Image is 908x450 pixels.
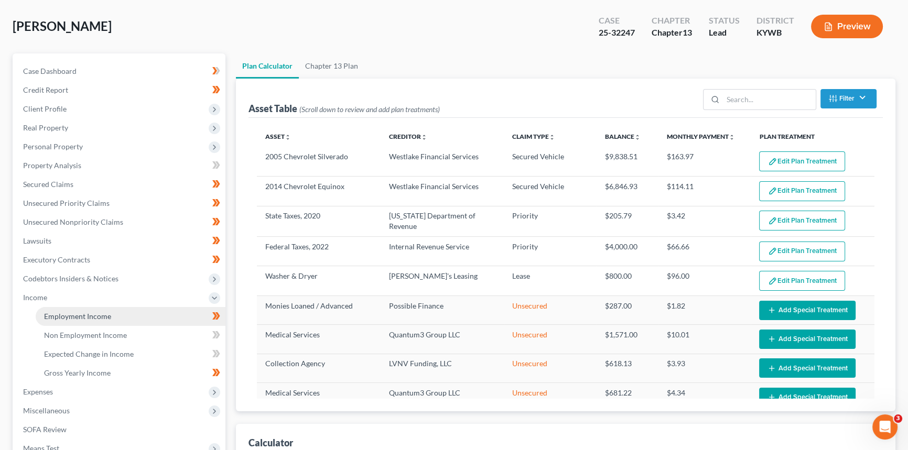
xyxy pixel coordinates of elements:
[257,266,381,295] td: Washer & Dryer
[759,181,845,201] button: Edit Plan Treatment
[709,15,740,27] div: Status
[658,266,751,295] td: $96.00
[36,364,225,382] a: Gross Yearly Income
[768,186,777,195] img: edit-pencil-c1479a1de80d8dea1e2430c2f745a3c6a07e9d7aa2eeffe225670001d78357a8.svg
[652,27,692,39] div: Chapter
[23,67,77,75] span: Case Dashboard
[658,206,751,236] td: $3.42
[299,53,364,79] a: Chapter 13 Plan
[549,134,555,140] i: unfold_more
[634,134,641,140] i: unfold_more
[36,326,225,345] a: Non Employment Income
[15,175,225,194] a: Secured Claims
[421,134,427,140] i: unfold_more
[265,133,291,140] a: Assetunfold_more
[23,425,67,434] span: SOFA Review
[599,27,635,39] div: 25-32247
[756,27,794,39] div: KYWB
[15,81,225,100] a: Credit Report
[709,27,740,39] div: Lead
[23,142,83,151] span: Personal Property
[504,266,597,295] td: Lease
[599,15,635,27] div: Case
[23,161,81,170] span: Property Analysis
[381,266,504,295] td: [PERSON_NAME]'s Leasing
[597,266,658,295] td: $800.00
[381,325,504,354] td: Quantum3 Group LLC
[512,133,555,140] a: Claim Typeunfold_more
[597,237,658,266] td: $4,000.00
[23,387,53,396] span: Expenses
[658,237,751,266] td: $66.66
[504,383,597,412] td: Unsecured
[658,354,751,382] td: $3.93
[658,383,751,412] td: $4.34
[759,242,845,261] button: Edit Plan Treatment
[683,27,692,37] span: 13
[44,349,134,358] span: Expected Change in Income
[257,325,381,354] td: Medical Services
[597,354,658,382] td: $618.13
[15,213,225,232] a: Unsecured Nonpriority Claims
[236,53,299,79] a: Plan Calculator
[658,177,751,206] td: $114.11
[13,18,112,34] span: [PERSON_NAME]
[756,15,794,27] div: District
[759,330,856,349] button: Add Special Treatment
[15,420,225,439] a: SOFA Review
[658,325,751,354] td: $10.01
[257,383,381,412] td: Medical Services
[597,206,658,236] td: $205.79
[759,388,856,407] button: Add Special Treatment
[597,295,658,324] td: $287.00
[381,237,504,266] td: Internal Revenue Service
[23,104,67,113] span: Client Profile
[820,89,877,108] button: Filter
[652,15,692,27] div: Chapter
[381,206,504,236] td: [US_STATE] Department of Revenue
[759,151,845,171] button: Edit Plan Treatment
[257,177,381,206] td: 2014 Chevrolet Equinox
[768,277,777,286] img: edit-pencil-c1479a1de80d8dea1e2430c2f745a3c6a07e9d7aa2eeffe225670001d78357a8.svg
[658,295,751,324] td: $1.82
[23,255,90,264] span: Executory Contracts
[15,232,225,250] a: Lawsuits
[257,147,381,177] td: 2005 Chevrolet Silverado
[23,199,110,207] span: Unsecured Priority Claims
[23,85,68,94] span: Credit Report
[381,177,504,206] td: Westlake Financial Services
[729,134,735,140] i: unfold_more
[257,237,381,266] td: Federal Taxes, 2022
[751,126,874,147] th: Plan Treatment
[248,436,293,449] div: Calculator
[504,206,597,236] td: Priority
[44,331,127,339] span: Non Employment Income
[504,147,597,177] td: Secured Vehicle
[23,123,68,132] span: Real Property
[23,236,51,245] span: Lawsuits
[389,133,427,140] a: Creditorunfold_more
[15,62,225,81] a: Case Dashboard
[15,250,225,269] a: Executory Contracts
[44,368,111,377] span: Gross Yearly Income
[36,307,225,326] a: Employment Income
[248,102,440,115] div: Asset Table
[768,157,777,166] img: edit-pencil-c1479a1de80d8dea1e2430c2f745a3c6a07e9d7aa2eeffe225670001d78357a8.svg
[504,237,597,266] td: Priority
[768,247,777,256] img: edit-pencil-c1479a1de80d8dea1e2430c2f745a3c6a07e9d7aa2eeffe225670001d78357a8.svg
[257,354,381,382] td: Collection Agency
[811,15,883,38] button: Preview
[597,177,658,206] td: $6,846.93
[894,414,902,423] span: 3
[15,156,225,175] a: Property Analysis
[872,414,898,440] iframe: Intercom live chat
[605,133,641,140] a: Balanceunfold_more
[23,217,123,226] span: Unsecured Nonpriority Claims
[23,180,73,189] span: Secured Claims
[597,147,658,177] td: $9,838.51
[23,406,70,415] span: Miscellaneous
[381,383,504,412] td: Quantum3 Group LLC
[381,354,504,382] td: LVNV Funding, LLC
[504,325,597,354] td: Unsecured
[23,293,47,302] span: Income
